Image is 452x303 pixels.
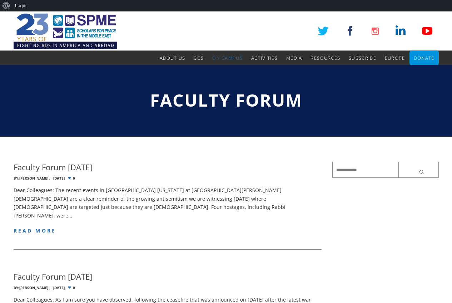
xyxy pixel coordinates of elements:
a: Resources [311,51,340,65]
span: Subscribe [349,55,376,61]
a: [PERSON_NAME] [19,285,48,290]
span: Resources [311,55,340,61]
div: 0 [14,176,322,180]
span: By: [14,285,19,290]
a: BDS [194,51,204,65]
span: Activities [251,55,278,61]
span: Donate [414,55,434,61]
p: Dear Colleagues: The recent events in [GEOGRAPHIC_DATA] [US_STATE] at [GEOGRAPHIC_DATA][PERSON_NA... [14,186,322,220]
span: By: [14,176,19,181]
a: Europe [385,51,405,65]
a: [PERSON_NAME] [19,176,48,181]
span: Europe [385,55,405,61]
span: Faculty Forum [150,88,302,112]
span: BDS [194,55,204,61]
h4: Faculty Forum [DATE] [14,162,92,173]
a: On Campus [212,51,243,65]
a: Activities [251,51,278,65]
a: Donate [414,51,434,65]
a: read more [14,227,56,234]
span: About Us [160,55,185,61]
h4: Faculty Forum [DATE] [14,271,92,282]
span: Media [286,55,302,61]
img: SPME [14,11,117,51]
time: [DATE] [53,176,65,180]
a: Subscribe [349,51,376,65]
span: On Campus [212,55,243,61]
div: 0 [14,286,322,290]
a: Media [286,51,302,65]
a: About Us [160,51,185,65]
time: [DATE] [53,286,65,290]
